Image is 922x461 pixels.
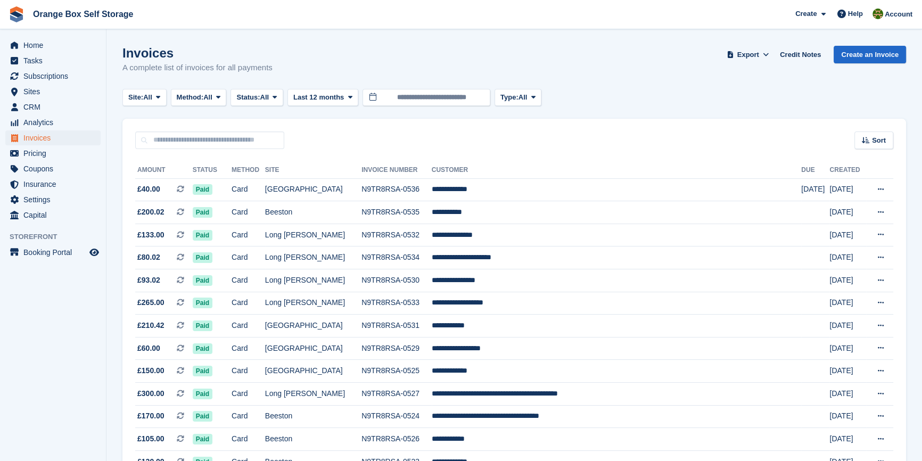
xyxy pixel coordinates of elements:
a: menu [5,115,101,130]
td: Long [PERSON_NAME] [265,269,361,292]
a: menu [5,84,101,99]
p: A complete list of invoices for all payments [122,62,273,74]
th: Method [232,162,265,179]
td: [DATE] [829,428,866,451]
a: menu [5,69,101,84]
span: Insurance [23,177,87,192]
td: [DATE] [829,337,866,360]
td: N9TR8RSA-0536 [361,178,432,201]
th: Status [193,162,232,179]
th: Due [801,162,829,179]
span: £133.00 [137,229,164,241]
td: [DATE] [829,360,866,383]
button: Export [725,46,771,63]
td: N9TR8RSA-0525 [361,360,432,383]
th: Amount [135,162,193,179]
th: Created [829,162,866,179]
a: Create an Invoice [834,46,906,63]
span: £300.00 [137,388,164,399]
th: Customer [432,162,802,179]
span: £60.00 [137,343,160,354]
span: Site: [128,92,143,103]
a: menu [5,146,101,161]
span: Storefront [10,232,106,242]
td: Long [PERSON_NAME] [265,246,361,269]
td: Card [232,315,265,337]
td: Card [232,383,265,406]
td: Card [232,360,265,383]
span: £170.00 [137,410,164,422]
img: Sarah [872,9,883,19]
span: Paid [193,184,212,195]
span: Paid [193,230,212,241]
td: Card [232,292,265,315]
td: [DATE] [829,246,866,269]
td: [DATE] [829,224,866,246]
span: Subscriptions [23,69,87,84]
span: £105.00 [137,433,164,444]
td: [DATE] [829,315,866,337]
span: Paid [193,366,212,376]
button: Status: All [230,89,283,106]
a: menu [5,100,101,114]
span: Booking Portal [23,245,87,260]
span: Paid [193,411,212,422]
td: N9TR8RSA-0529 [361,337,432,360]
span: Paid [193,252,212,263]
td: Card [232,337,265,360]
td: [GEOGRAPHIC_DATA] [265,315,361,337]
span: Paid [193,275,212,286]
td: Card [232,269,265,292]
td: Beeston [265,201,361,224]
span: £200.02 [137,207,164,218]
button: Type: All [495,89,541,106]
a: Orange Box Self Storage [29,5,138,23]
td: Card [232,201,265,224]
td: Long [PERSON_NAME] [265,224,361,246]
td: N9TR8RSA-0535 [361,201,432,224]
span: Coupons [23,161,87,176]
span: All [143,92,152,103]
td: N9TR8RSA-0532 [361,224,432,246]
span: CRM [23,100,87,114]
span: Tasks [23,53,87,68]
td: Long [PERSON_NAME] [265,292,361,315]
a: menu [5,130,101,145]
a: menu [5,53,101,68]
td: Card [232,405,265,428]
span: All [518,92,528,103]
td: N9TR8RSA-0533 [361,292,432,315]
img: stora-icon-8386f47178a22dfd0bd8f6a31ec36ba5ce8667c1dd55bd0f319d3a0aa187defe.svg [9,6,24,22]
a: menu [5,245,101,260]
span: Account [885,9,912,20]
span: Settings [23,192,87,207]
span: Paid [193,298,212,308]
span: Create [795,9,817,19]
td: [DATE] [829,178,866,201]
span: Home [23,38,87,53]
td: Long [PERSON_NAME] [265,383,361,406]
td: N9TR8RSA-0534 [361,246,432,269]
span: Analytics [23,115,87,130]
span: £265.00 [137,297,164,308]
span: Paid [193,320,212,331]
span: Sites [23,84,87,99]
a: menu [5,208,101,223]
td: [DATE] [829,383,866,406]
span: Status: [236,92,260,103]
a: menu [5,192,101,207]
span: Paid [193,434,212,444]
a: menu [5,38,101,53]
span: £40.00 [137,184,160,195]
span: Method: [177,92,204,103]
span: Last 12 months [293,92,344,103]
span: Capital [23,208,87,223]
a: Credit Notes [776,46,825,63]
th: Invoice Number [361,162,432,179]
a: Preview store [88,246,101,259]
a: menu [5,177,101,192]
td: Beeston [265,428,361,451]
span: Help [848,9,863,19]
span: Type: [500,92,518,103]
span: Paid [193,207,212,218]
